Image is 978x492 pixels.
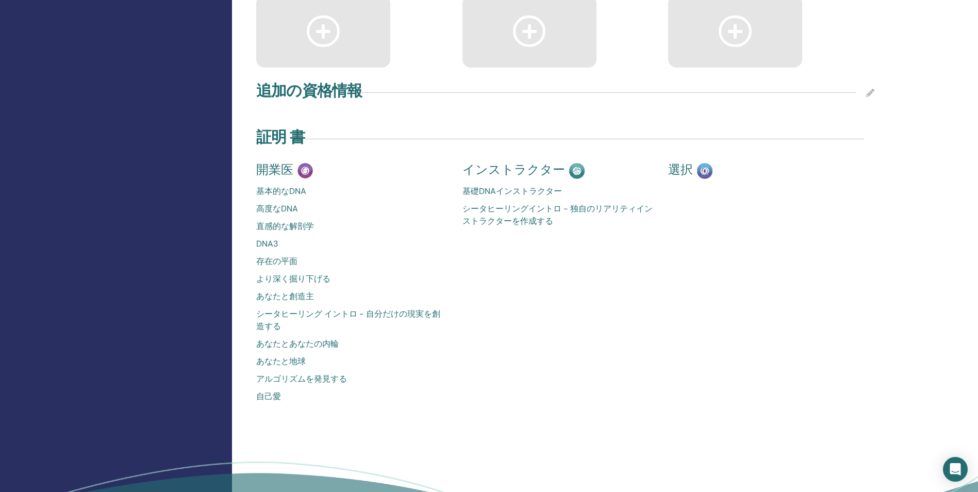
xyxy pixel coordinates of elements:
[256,203,447,215] a: 高度なDNA
[256,238,447,250] a: DNA3
[256,255,447,268] a: 存在の平面
[256,308,447,333] a: シータヒーリング イントロ - 自分だけの現実を創造する
[256,355,447,368] a: あなたと地球
[256,220,447,233] a: 直感的な解剖学
[256,290,447,303] a: あなたと創造主
[462,162,565,177] span: インストラクター
[943,457,968,482] div: インターコムメッセンジャーを開く
[256,81,362,100] h4: 追加の資格情報
[256,373,447,385] a: アルゴリズムを発見する
[256,162,293,177] span: 開業医
[462,203,653,227] a: シータヒーリングイントロ - 独自のリアリティインストラクターを作成する
[256,185,447,198] a: 基本的なDNA
[256,390,447,403] a: 自己愛
[256,128,305,146] h4: 証明 書
[256,338,447,350] a: あなたとあなたの内輪
[462,185,653,198] a: 基礎DNAインストラクター
[256,273,447,285] a: より深く掘り下げる
[668,162,693,177] span: 選択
